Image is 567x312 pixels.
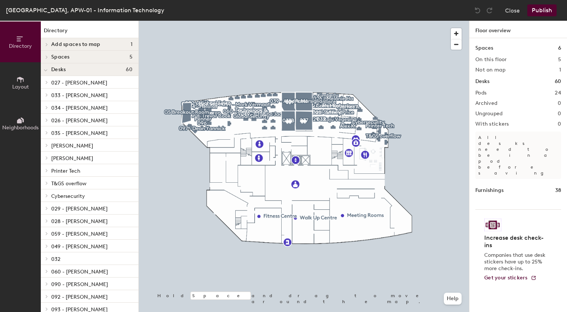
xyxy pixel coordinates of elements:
span: 1 [131,42,132,47]
h2: 24 [555,90,561,96]
img: Sticker logo [484,219,501,231]
h2: Pods [475,90,486,96]
button: Help [444,293,462,305]
p: All desks need to be in a pod before saving [475,132,561,179]
span: 027 - [PERSON_NAME] [51,80,107,86]
h1: Desks [475,77,489,86]
span: Add spaces to map [51,42,101,47]
span: 034 - [PERSON_NAME] [51,105,108,111]
span: 029 - [PERSON_NAME] [51,206,108,212]
span: 059 - [PERSON_NAME] [51,231,108,237]
button: Publish [527,4,557,16]
h2: On this floor [475,57,507,63]
span: Get your stickers [484,275,528,281]
span: [PERSON_NAME] [51,143,93,149]
span: Neighborhoods [2,125,39,131]
span: 060 - [PERSON_NAME] [51,269,108,275]
h4: Increase desk check-ins [484,234,548,249]
h2: Ungrouped [475,111,503,117]
span: 5 [130,54,132,60]
button: Close [505,4,520,16]
h2: 1 [559,67,561,73]
h1: Spaces [475,44,493,52]
h2: 0 [558,121,561,127]
span: Printer Tech [51,168,80,174]
span: Desks [51,67,66,73]
span: 032 [51,256,60,262]
div: [GEOGRAPHIC_DATA], APW-01 - Information Technology [6,6,164,15]
h2: With stickers [475,121,509,127]
span: 028 - [PERSON_NAME] [51,218,108,225]
span: Spaces [51,54,70,60]
span: Layout [12,84,29,90]
h2: Archived [475,100,497,106]
h1: Floor overview [469,21,567,38]
span: 60 [126,67,132,73]
h1: Directory [41,27,138,38]
span: Cybersecurity [51,193,85,199]
span: Directory [9,43,32,49]
span: [PERSON_NAME] [51,155,93,162]
img: Undo [474,7,481,14]
span: 092 - [PERSON_NAME] [51,294,108,300]
h2: 5 [558,57,561,63]
span: 035 - [PERSON_NAME] [51,130,108,136]
a: Get your stickers [484,275,537,281]
h2: 0 [558,100,561,106]
h2: Not on map [475,67,505,73]
h1: 60 [555,77,561,86]
h1: 38 [555,186,561,195]
span: 090 - [PERSON_NAME] [51,281,108,288]
h1: 6 [558,44,561,52]
p: Companies that use desk stickers have up to 25% more check-ins. [484,252,548,272]
span: 033 - [PERSON_NAME] [51,92,108,99]
h1: Furnishings [475,186,504,195]
span: T&GS overflow [51,180,86,187]
span: 049 - [PERSON_NAME] [51,243,108,250]
span: 026 - [PERSON_NAME] [51,117,108,124]
h2: 0 [558,111,561,117]
img: Redo [486,7,493,14]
